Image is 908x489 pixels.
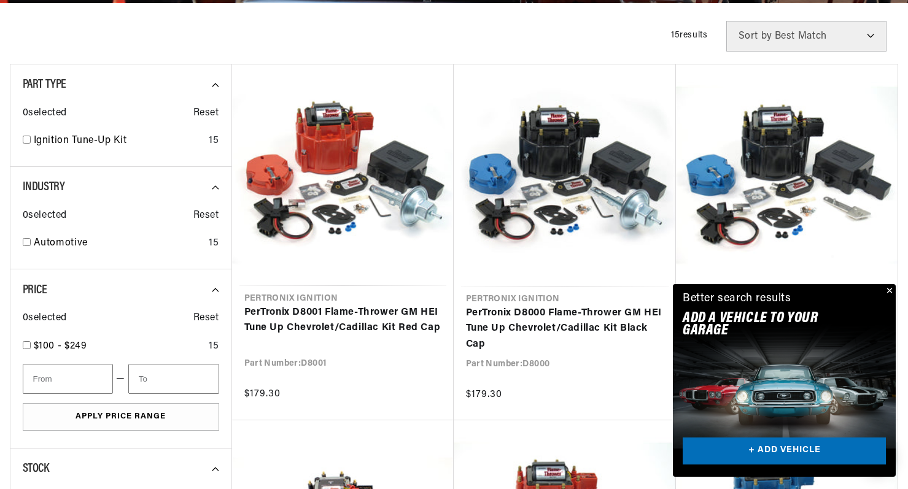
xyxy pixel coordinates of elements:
[34,341,87,351] span: $100 - $249
[34,133,204,149] a: Ignition Tune-Up Kit
[209,236,219,252] div: 15
[244,305,441,336] a: PerTronix D8001 Flame-Thrower GM HEI Tune Up Chevrolet/Cadillac Kit Red Cap
[128,364,219,394] input: To
[23,106,67,121] span: 0 selected
[23,403,219,431] button: Apply Price Range
[193,310,219,326] span: Reset
[23,208,67,224] span: 0 selected
[683,290,791,308] div: Better search results
[23,79,66,91] span: Part Type
[683,312,855,337] h2: Add A VEHICLE to your garage
[23,364,114,394] input: From
[23,181,65,193] span: Industry
[209,133,219,149] div: 15
[34,236,204,252] a: Automotive
[739,31,772,41] span: Sort by
[116,371,125,387] span: —
[209,339,219,355] div: 15
[726,21,887,52] select: Sort by
[23,463,49,475] span: Stock
[881,284,896,299] button: Close
[466,306,664,353] a: PerTronix D8000 Flame-Thrower GM HEI Tune Up Chevrolet/Cadillac Kit Black Cap
[193,106,219,121] span: Reset
[683,437,886,465] a: + ADD VEHICLE
[23,310,67,326] span: 0 selected
[671,31,707,40] span: 15 results
[23,284,47,296] span: Price
[193,208,219,224] span: Reset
